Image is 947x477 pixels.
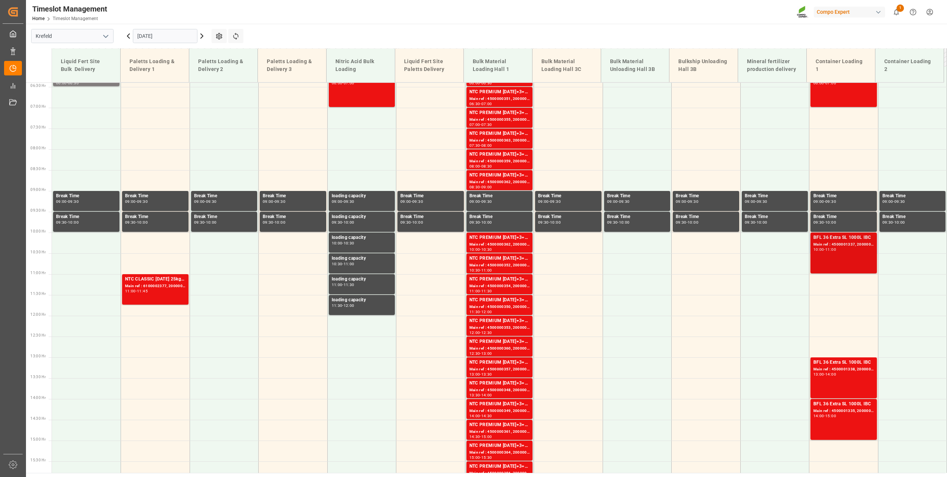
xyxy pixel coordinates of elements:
[480,102,481,106] div: -
[813,366,874,373] div: Main ref : 4500001338, 2000000113
[411,200,412,203] div: -
[344,283,354,286] div: 11:30
[30,125,46,129] span: 07:30 Hr
[481,102,492,106] div: 07:00
[30,396,46,400] span: 14:00 Hr
[825,81,836,85] div: 07:00
[342,241,343,245] div: -
[607,221,618,224] div: 09:30
[68,221,79,224] div: 10:00
[824,221,825,224] div: -
[194,200,205,203] div: 09:00
[469,117,530,123] div: Main ref : 4500000355, 2000000277
[56,81,67,85] div: 06:00
[480,123,481,126] div: -
[813,200,824,203] div: 09:00
[469,179,530,185] div: Main ref : 4500000362, 2000000277
[813,234,874,241] div: BFL 36 Extra SL 1000L IBC
[30,416,46,421] span: 14:30 Hr
[469,429,530,435] div: Main ref : 4500000361, 2000000277
[263,213,323,221] div: Break Time
[469,450,530,456] div: Main ref : 4500000364, 2000000277
[480,221,481,224] div: -
[469,185,480,189] div: 08:30
[469,269,480,272] div: 10:30
[882,192,943,200] div: Break Time
[481,393,492,397] div: 14:00
[469,158,530,165] div: Main ref : 4500000359, 2000000277
[332,192,392,200] div: loading capacity
[30,354,46,358] span: 13:00 Hr
[757,200,767,203] div: 09:30
[469,304,530,310] div: Main ref : 4500000350, 2000000277
[676,200,687,203] div: 09:00
[481,373,492,376] div: 13:30
[469,172,530,179] div: NTC PREMIUM [DATE]+3+TE BULK
[687,200,688,203] div: -
[813,373,824,376] div: 13:00
[481,81,492,85] div: 06:30
[469,456,480,459] div: 15:00
[688,221,698,224] div: 10:00
[481,310,492,314] div: 12:00
[275,200,285,203] div: 09:30
[30,312,46,317] span: 12:00 Hr
[893,200,894,203] div: -
[469,442,530,450] div: NTC PREMIUM [DATE]+3+TE BULK
[332,304,343,307] div: 11:30
[813,359,874,366] div: BFL 36 Extra SL 1000L IBC
[264,55,320,76] div: Paletts Loading & Delivery 3
[195,55,252,76] div: Paletts Loading & Delivery 2
[797,6,809,19] img: Screenshot%202023-09-29%20at%2010.02.21.png_1712312052.png
[275,221,285,224] div: 10:00
[480,310,481,314] div: -
[676,213,736,221] div: Break Time
[30,104,46,108] span: 07:00 Hr
[30,333,46,337] span: 12:30 Hr
[344,221,354,224] div: 10:00
[687,221,688,224] div: -
[342,262,343,266] div: -
[480,393,481,397] div: -
[30,437,46,441] span: 15:00 Hr
[30,146,46,150] span: 08:00 Hr
[469,200,480,203] div: 09:00
[125,289,136,293] div: 11:00
[617,200,619,203] div: -
[469,380,530,387] div: NTC PREMIUM [DATE]+3+TE BULK
[469,338,530,345] div: NTC PREMIUM [DATE]+3+TE BULK
[676,192,736,200] div: Break Time
[814,5,888,19] button: Compo Expert
[480,435,481,438] div: -
[136,289,137,293] div: -
[332,241,343,245] div: 10:00
[469,400,530,408] div: NTC PREMIUM [DATE]+3+TE BULK
[469,241,530,248] div: Main ref : 4500000362, 2000000277
[469,435,480,438] div: 14:30
[480,456,481,459] div: -
[824,200,825,203] div: -
[273,200,275,203] div: -
[469,255,530,262] div: NTC PREMIUM [DATE]+3+TE BULK
[125,283,186,289] div: Main ref : 6100002377, 2000001808
[342,221,343,224] div: -
[412,200,423,203] div: 09:30
[31,29,114,43] input: Type to search/select
[480,185,481,189] div: -
[400,200,411,203] div: 09:00
[332,81,343,85] div: 06:00
[676,221,687,224] div: 09:30
[619,221,630,224] div: 10:00
[470,55,526,76] div: Bulk Material Loading Hall 1
[332,55,389,76] div: Nitric Acid Bulk Loading
[68,200,79,203] div: 09:30
[469,331,480,334] div: 12:00
[469,310,480,314] div: 11:30
[481,248,492,251] div: 10:30
[344,262,354,266] div: 11:00
[888,4,905,20] button: show 1 new notifications
[469,151,530,158] div: NTC PREMIUM [DATE]+3+TE BULK
[133,29,197,43] input: DD.MM.YYYY
[342,304,343,307] div: -
[824,373,825,376] div: -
